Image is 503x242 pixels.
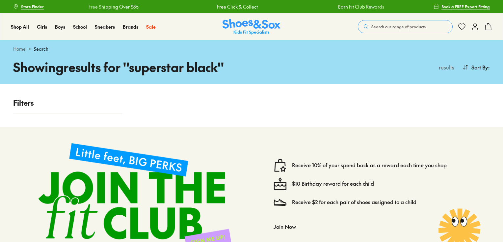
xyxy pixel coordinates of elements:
a: $10 Birthday reward for each child [292,180,374,187]
p: results [436,63,454,71]
button: Join Now [274,219,296,234]
a: Book a FREE Expert Fitting [434,1,490,13]
a: Boys [55,23,65,30]
p: Filters [13,97,122,108]
button: Sort By: [462,60,490,74]
a: Sale [146,23,156,30]
img: SNS_Logo_Responsive.svg [223,19,280,35]
a: Free Shipping Over $85 [86,3,136,10]
span: Store Finder [21,4,44,10]
a: Receive $2 for each pair of shoes assigned to a child [292,199,416,206]
img: Vector_3098.svg [274,196,287,209]
span: Sort By [471,63,488,71]
a: Sneakers [95,23,115,30]
span: Search [34,45,48,52]
a: Store Finder [13,1,44,13]
a: Earn Fit Club Rewards [336,3,382,10]
a: Brands [123,23,138,30]
a: Receive 10% of your spend back as a reward each time you shop [292,162,447,169]
span: : [488,63,490,71]
button: Search our range of products [358,20,453,33]
img: vector1.svg [274,159,287,172]
a: Shop All [11,23,29,30]
a: Girls [37,23,47,30]
span: Search our range of products [371,24,426,30]
div: > [13,45,490,52]
a: Free Click & Collect [215,3,255,10]
span: Book a FREE Expert Fitting [441,4,490,10]
a: School [73,23,87,30]
img: cake--candle-birthday-event-special-sweet-cake-bake.svg [274,177,287,190]
a: Home [13,45,26,52]
a: Shoes & Sox [223,19,280,35]
h1: Showing results for " superstar black " [13,58,251,76]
